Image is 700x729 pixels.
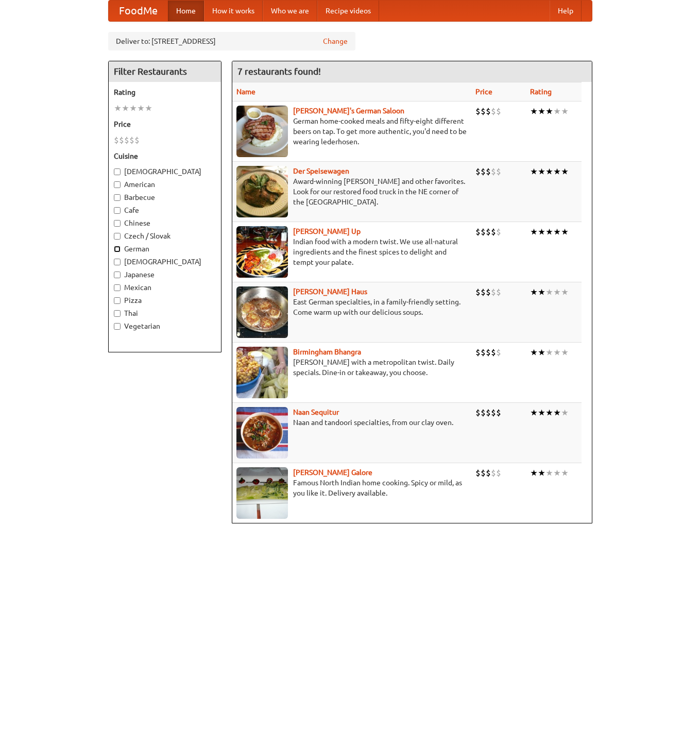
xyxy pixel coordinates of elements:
[475,407,481,418] li: $
[481,106,486,117] li: $
[323,36,348,46] a: Change
[114,168,121,175] input: [DEMOGRAPHIC_DATA]
[129,103,137,114] li: ★
[545,166,553,177] li: ★
[293,408,339,416] a: Naan Sequitur
[550,1,582,21] a: Help
[145,103,152,114] li: ★
[545,467,553,479] li: ★
[561,467,569,479] li: ★
[475,166,481,177] li: $
[114,179,216,190] label: American
[168,1,204,21] a: Home
[236,467,288,519] img: currygalore.jpg
[114,166,216,177] label: [DEMOGRAPHIC_DATA]
[114,218,216,228] label: Chinese
[114,233,121,240] input: Czech / Slovak
[236,417,467,428] p: Naan and tandoori specialties, from our clay oven.
[496,286,501,298] li: $
[293,227,361,235] a: [PERSON_NAME] Up
[545,286,553,298] li: ★
[561,226,569,238] li: ★
[475,226,481,238] li: $
[114,244,216,254] label: German
[236,116,467,147] p: German home-cooked meals and fifty-eight different beers on tap. To get more authentic, you'd nee...
[293,348,361,356] a: Birmingham Bhangra
[114,310,121,317] input: Thai
[114,205,216,215] label: Cafe
[114,321,216,331] label: Vegetarian
[553,226,561,238] li: ★
[114,297,121,304] input: Pizza
[561,347,569,358] li: ★
[293,167,349,175] a: Der Speisewagen
[481,226,486,238] li: $
[129,134,134,146] li: $
[114,220,121,227] input: Chinese
[134,134,140,146] li: $
[114,181,121,188] input: American
[561,106,569,117] li: ★
[114,295,216,306] label: Pizza
[114,119,216,129] h5: Price
[237,66,321,76] ng-pluralize: 7 restaurants found!
[119,134,124,146] li: $
[496,347,501,358] li: $
[491,286,496,298] li: $
[538,286,545,298] li: ★
[496,106,501,117] li: $
[496,226,501,238] li: $
[114,308,216,318] label: Thai
[530,226,538,238] li: ★
[236,478,467,498] p: Famous North Indian home cooking. Spicy or mild, as you like it. Delivery available.
[481,467,486,479] li: $
[486,106,491,117] li: $
[114,272,121,278] input: Japanese
[530,106,538,117] li: ★
[109,61,221,82] h4: Filter Restaurants
[481,347,486,358] li: $
[561,166,569,177] li: ★
[236,297,467,317] p: East German specialties, in a family-friendly setting. Come warm up with our delicious soups.
[491,166,496,177] li: $
[114,192,216,202] label: Barbecue
[109,1,168,21] a: FoodMe
[553,106,561,117] li: ★
[491,226,496,238] li: $
[293,107,404,115] a: [PERSON_NAME]'s German Saloon
[545,226,553,238] li: ★
[486,407,491,418] li: $
[530,286,538,298] li: ★
[486,347,491,358] li: $
[530,166,538,177] li: ★
[293,468,372,477] a: [PERSON_NAME] Galore
[538,166,545,177] li: ★
[491,347,496,358] li: $
[496,407,501,418] li: $
[114,134,119,146] li: $
[561,286,569,298] li: ★
[108,32,355,50] div: Deliver to: [STREET_ADDRESS]
[486,226,491,238] li: $
[545,407,553,418] li: ★
[236,286,288,338] img: kohlhaus.jpg
[530,88,552,96] a: Rating
[236,226,288,278] img: curryup.jpg
[114,103,122,114] li: ★
[236,106,288,157] img: esthers.jpg
[317,1,379,21] a: Recipe videos
[496,467,501,479] li: $
[114,194,121,201] input: Barbecue
[538,407,545,418] li: ★
[538,106,545,117] li: ★
[236,347,288,398] img: bhangra.jpg
[114,207,121,214] input: Cafe
[114,246,121,252] input: German
[114,257,216,267] label: [DEMOGRAPHIC_DATA]
[481,407,486,418] li: $
[481,166,486,177] li: $
[236,166,288,217] img: speisewagen.jpg
[545,347,553,358] li: ★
